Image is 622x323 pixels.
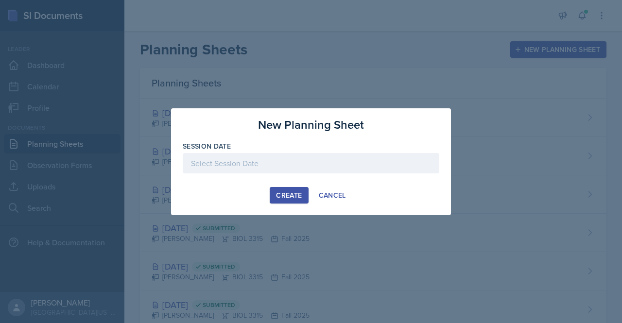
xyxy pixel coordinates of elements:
div: Cancel [319,191,346,199]
button: Cancel [312,187,352,204]
div: Create [276,191,302,199]
h3: New Planning Sheet [258,116,364,134]
button: Create [270,187,308,204]
label: Session Date [183,141,231,151]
